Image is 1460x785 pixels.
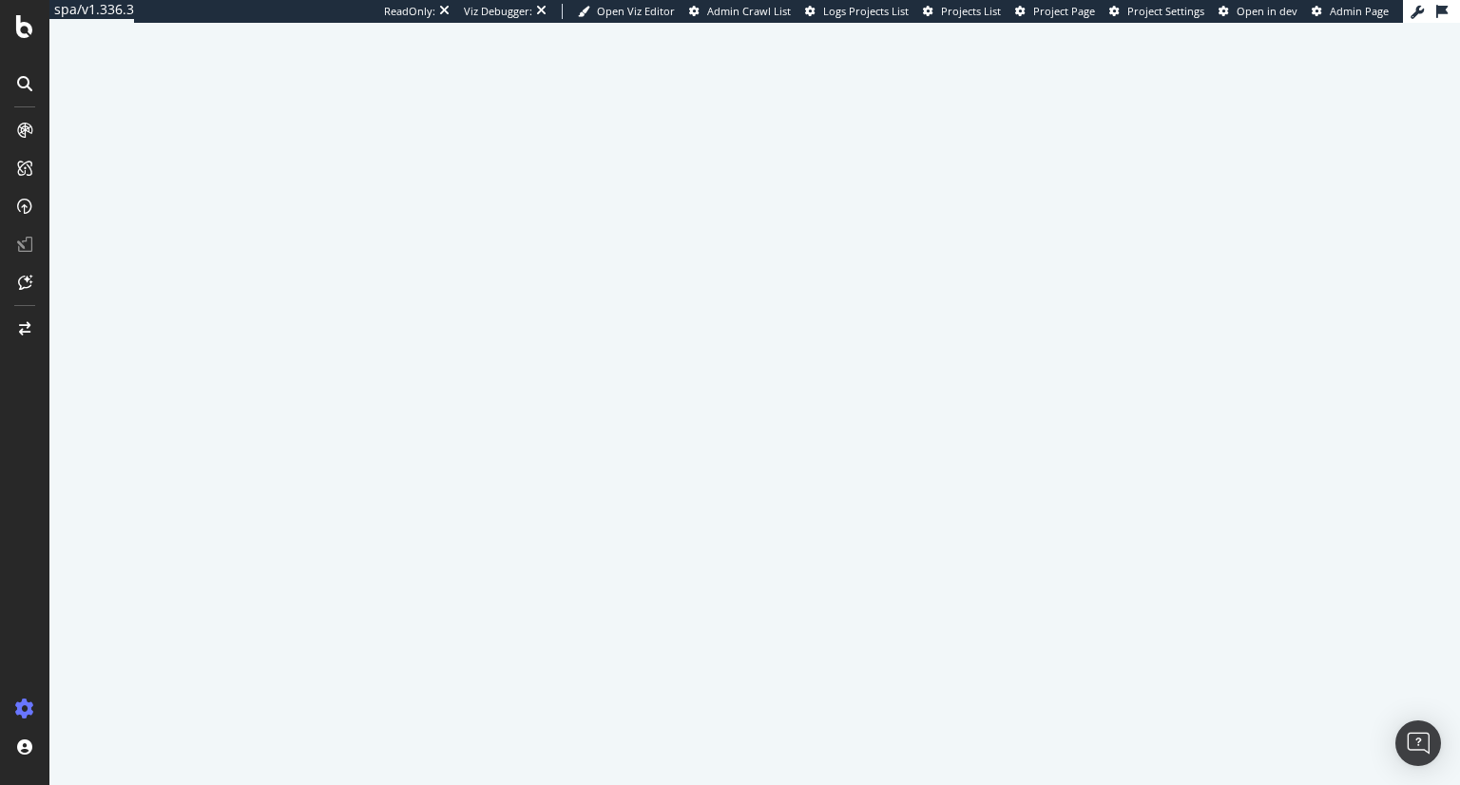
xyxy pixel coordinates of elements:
span: Logs Projects List [823,4,909,18]
a: Admin Crawl List [689,4,791,19]
div: Viz Debugger: [464,4,532,19]
span: Open in dev [1237,4,1297,18]
div: animation [686,354,823,423]
div: Open Intercom Messenger [1395,720,1441,766]
a: Open Viz Editor [578,4,675,19]
span: Project Settings [1127,4,1204,18]
span: Admin Page [1330,4,1389,18]
span: Project Page [1033,4,1095,18]
a: Admin Page [1312,4,1389,19]
a: Project Page [1015,4,1095,19]
span: Projects List [941,4,1001,18]
a: Logs Projects List [805,4,909,19]
a: Projects List [923,4,1001,19]
a: Project Settings [1109,4,1204,19]
span: Admin Crawl List [707,4,791,18]
div: ReadOnly: [384,4,435,19]
span: Open Viz Editor [597,4,675,18]
a: Open in dev [1219,4,1297,19]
